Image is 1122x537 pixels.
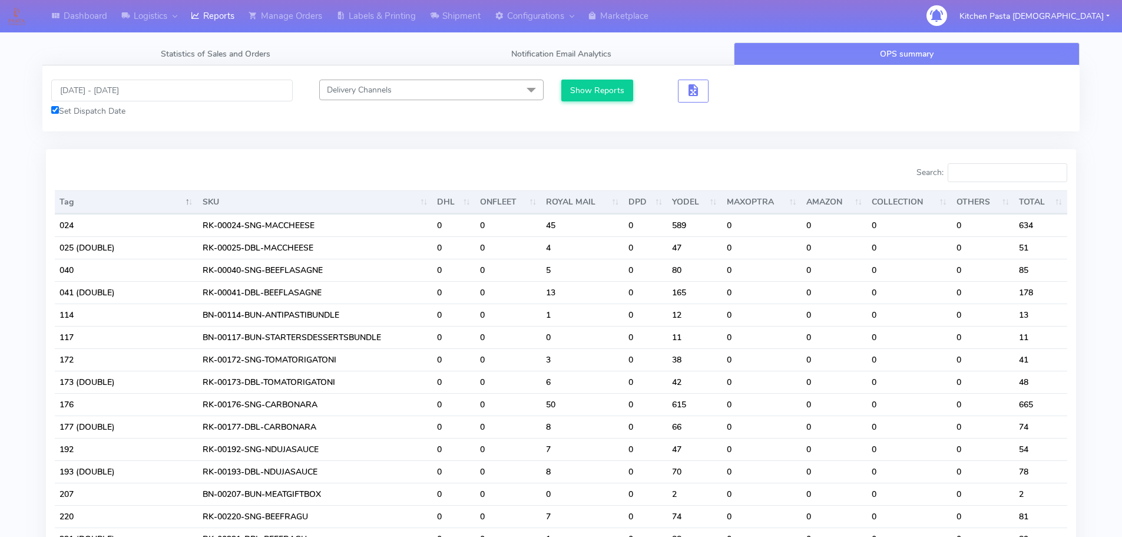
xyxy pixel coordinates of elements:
td: 0 [952,304,1014,326]
th: COLLECTION : activate to sort column ascending [867,190,952,214]
td: RK-00220-SNG-BEEFRAGU [198,505,433,528]
label: Search: [916,163,1067,182]
td: 0 [867,348,952,371]
td: 0 [722,214,802,236]
td: 7 [541,505,624,528]
td: 0 [432,326,475,348]
td: 2 [1014,483,1067,505]
td: 74 [1014,416,1067,438]
td: 38 [667,348,722,371]
td: RK-00172-SNG-TOMATORIGATONI [198,348,433,371]
td: 54 [1014,438,1067,460]
th: YODEL : activate to sort column ascending [667,190,722,214]
td: 0 [802,416,867,438]
td: 177 (DOUBLE) [55,416,198,438]
td: 0 [722,281,802,304]
td: 66 [667,416,722,438]
td: 0 [802,505,867,528]
td: 0 [802,304,867,326]
td: RK-00041-DBL-BEEFLASAGNE [198,281,433,304]
td: 41 [1014,348,1067,371]
td: 0 [475,460,542,483]
td: 0 [802,483,867,505]
td: 0 [475,281,542,304]
td: 7 [541,438,624,460]
th: OTHERS : activate to sort column ascending [952,190,1014,214]
td: 589 [667,214,722,236]
td: 47 [667,438,722,460]
span: Delivery Channels [327,84,392,95]
td: 0 [952,236,1014,259]
td: 74 [667,505,722,528]
td: 0 [722,483,802,505]
td: 0 [624,483,667,505]
td: BN-00207-BUN-MEATGIFTBOX [198,483,433,505]
td: 3 [541,348,624,371]
th: DHL : activate to sort column ascending [432,190,475,214]
td: 0 [475,304,542,326]
td: 173 (DOUBLE) [55,371,198,393]
td: 0 [432,460,475,483]
ul: Tabs [42,42,1080,65]
td: 0 [432,438,475,460]
td: 0 [475,348,542,371]
td: 0 [722,460,802,483]
td: 0 [802,393,867,416]
input: Search: [948,163,1067,182]
td: 0 [802,348,867,371]
th: ROYAL MAIL : activate to sort column ascending [541,190,624,214]
td: 45 [541,214,624,236]
td: 0 [722,236,802,259]
td: 0 [541,483,624,505]
input: Pick the Daterange [51,80,293,101]
td: 0 [867,281,952,304]
td: RK-00173-DBL-TOMATORIGATONI [198,371,433,393]
td: 207 [55,483,198,505]
td: 0 [867,259,952,281]
button: Show Reports [561,80,634,101]
td: 0 [475,505,542,528]
td: 0 [432,393,475,416]
td: 0 [952,438,1014,460]
td: 80 [667,259,722,281]
td: 0 [432,236,475,259]
td: 11 [667,326,722,348]
td: 11 [1014,326,1067,348]
td: 117 [55,326,198,348]
td: 0 [475,393,542,416]
td: 0 [432,483,475,505]
td: 192 [55,438,198,460]
td: 176 [55,393,198,416]
td: 0 [952,214,1014,236]
td: 0 [432,371,475,393]
td: 0 [475,483,542,505]
td: RK-00177-DBL-CARBONARA [198,416,433,438]
td: 42 [667,371,722,393]
th: MAXOPTRA : activate to sort column ascending [722,190,802,214]
td: 50 [541,393,624,416]
td: 0 [867,438,952,460]
td: 0 [952,505,1014,528]
td: 0 [802,236,867,259]
td: 0 [722,505,802,528]
td: 0 [475,214,542,236]
td: 165 [667,281,722,304]
td: 0 [624,214,667,236]
td: 0 [802,460,867,483]
td: 0 [624,416,667,438]
td: 0 [432,259,475,281]
td: 0 [867,393,952,416]
td: 0 [867,214,952,236]
td: 0 [624,281,667,304]
td: 0 [867,460,952,483]
td: 0 [541,326,624,348]
td: 0 [952,416,1014,438]
td: 025 (DOUBLE) [55,236,198,259]
th: AMAZON : activate to sort column ascending [802,190,867,214]
td: 13 [1014,304,1067,326]
td: 0 [475,438,542,460]
td: 0 [722,326,802,348]
td: 665 [1014,393,1067,416]
th: ONFLEET : activate to sort column ascending [475,190,542,214]
td: 0 [867,371,952,393]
